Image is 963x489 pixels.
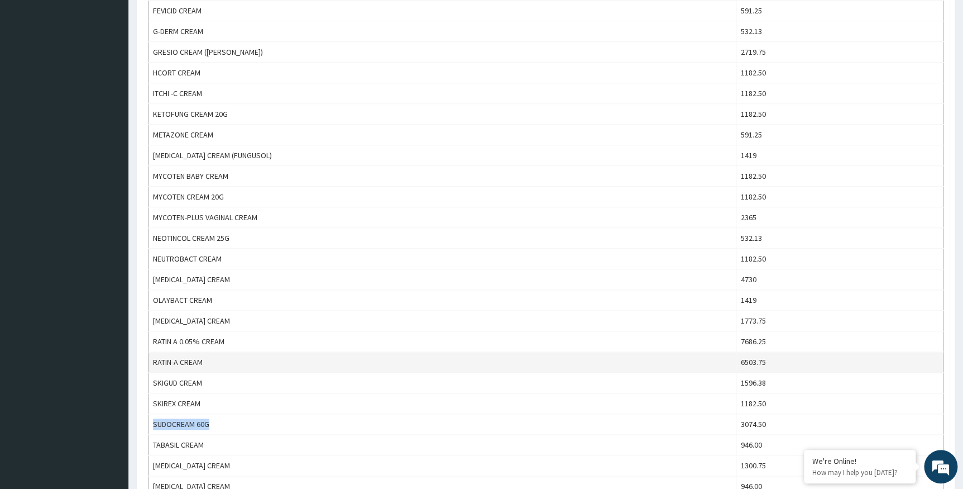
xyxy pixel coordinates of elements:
[736,352,943,373] td: 6503.75
[736,21,943,42] td: 532.13
[736,63,943,83] td: 1182.50
[148,373,736,393] td: SKIGUD CREAM
[736,42,943,63] td: 2719.75
[58,63,188,77] div: Chat with us now
[148,83,736,104] td: ITCHI -C CREAM
[148,104,736,125] td: KETOFUNG CREAM 20G
[148,63,736,83] td: HCORT CREAM
[736,331,943,352] td: 7686.25
[148,311,736,331] td: [MEDICAL_DATA] CREAM
[736,373,943,393] td: 1596.38
[65,141,154,254] span: We're online!
[148,21,736,42] td: G-DERM CREAM
[736,435,943,455] td: 946.00
[148,145,736,166] td: [MEDICAL_DATA] CREAM (FUNGUSOL)
[736,290,943,311] td: 1419
[148,331,736,352] td: RATIN A 0.05% CREAM
[183,6,210,32] div: Minimize live chat window
[736,145,943,166] td: 1419
[812,456,907,466] div: We're Online!
[736,104,943,125] td: 1182.50
[736,1,943,21] td: 591.25
[148,187,736,207] td: MYCOTEN CREAM 20G
[736,311,943,331] td: 1773.75
[148,435,736,455] td: TABASIL CREAM
[148,42,736,63] td: GRESIO CREAM ([PERSON_NAME])
[736,228,943,249] td: 532.13
[148,125,736,145] td: METAZONE CREAM
[148,249,736,269] td: NEUTROBACT CREAM
[736,166,943,187] td: 1182.50
[21,56,45,84] img: d_794563401_company_1708531726252_794563401
[736,414,943,435] td: 3074.50
[148,228,736,249] td: NEOTINCOL CREAM 25G
[736,187,943,207] td: 1182.50
[148,207,736,228] td: MYCOTEN-PLUS VAGINAL CREAM
[736,393,943,414] td: 1182.50
[148,290,736,311] td: OLAYBACT CREAM
[148,455,736,476] td: [MEDICAL_DATA] CREAM
[736,249,943,269] td: 1182.50
[6,305,213,344] textarea: Type your message and hit 'Enter'
[148,1,736,21] td: FEVICID CREAM
[736,125,943,145] td: 591.25
[148,393,736,414] td: SKIREX CREAM
[736,207,943,228] td: 2365
[148,269,736,290] td: [MEDICAL_DATA] CREAM
[812,468,907,477] p: How may I help you today?
[736,269,943,290] td: 4730
[148,414,736,435] td: SUDOCREAM 60G
[736,83,943,104] td: 1182.50
[736,455,943,476] td: 1300.75
[148,166,736,187] td: MYCOTEN BABY CREAM
[148,352,736,373] td: RATIN-A CREAM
